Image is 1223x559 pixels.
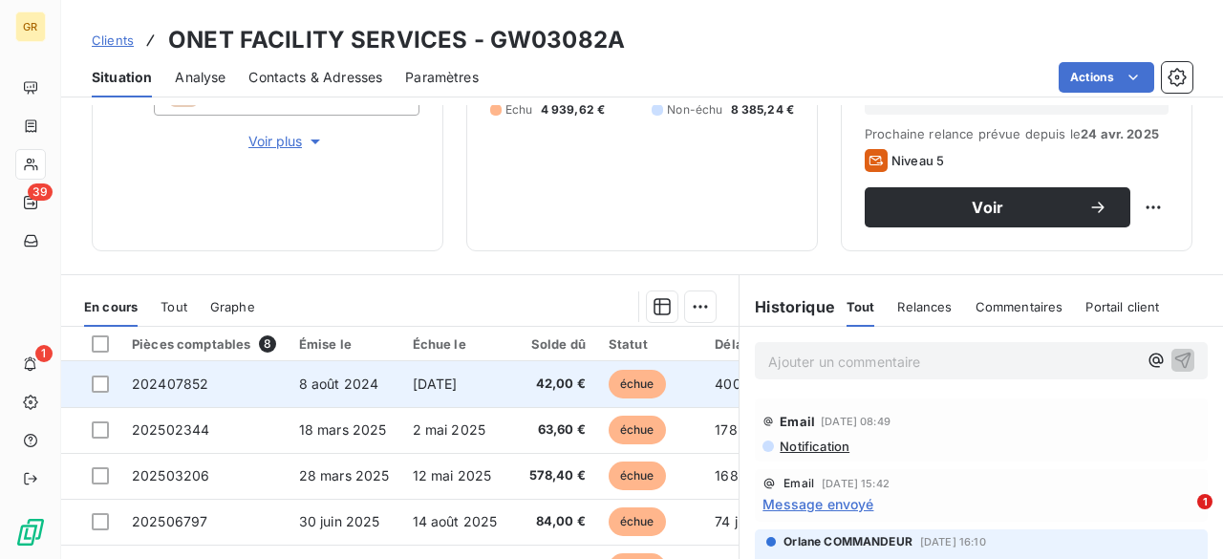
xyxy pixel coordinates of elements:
[248,132,325,151] span: Voir plus
[609,507,666,536] span: échue
[780,414,815,429] span: Email
[413,513,498,529] span: 14 août 2025
[715,513,738,529] span: 74 j
[299,467,390,484] span: 28 mars 2025
[168,23,625,57] h3: ONET FACILITY SERVICES - GW03082A
[888,200,1088,215] span: Voir
[667,101,722,118] span: Non-échu
[897,299,952,314] span: Relances
[731,101,795,118] span: 8 385,24 €
[248,68,382,87] span: Contacts & Adresses
[405,68,479,87] span: Paramètres
[778,439,849,454] span: Notification
[413,336,501,352] div: Échue le
[413,421,486,438] span: 2 mai 2025
[413,467,492,484] span: 12 mai 2025
[865,187,1130,227] button: Voir
[210,299,255,314] span: Graphe
[259,335,276,353] span: 8
[715,336,766,352] div: Délai
[523,375,586,394] span: 42,00 €
[299,513,380,529] span: 30 juin 2025
[1085,299,1159,314] span: Portail client
[1197,494,1212,509] span: 1
[715,376,748,392] span: 400 j
[132,467,209,484] span: 202503206
[161,299,187,314] span: Tout
[132,513,207,529] span: 202506797
[1081,126,1159,141] span: 24 avr. 2025
[523,420,586,440] span: 63,60 €
[523,336,586,352] div: Solde dû
[715,421,744,438] span: 178 j
[15,11,46,42] div: GR
[740,295,835,318] h6: Historique
[821,416,890,427] span: [DATE] 08:49
[28,183,53,201] span: 39
[92,31,134,50] a: Clients
[1158,494,1204,540] iframe: Intercom live chat
[762,494,873,514] span: Message envoyé
[715,467,745,484] span: 168 j
[15,517,46,548] img: Logo LeanPay
[154,131,419,152] button: Voir plus
[920,536,986,548] span: [DATE] 16:10
[35,345,53,362] span: 1
[175,68,225,87] span: Analyse
[609,416,666,444] span: échue
[505,101,533,118] span: Échu
[132,335,276,353] div: Pièces comptables
[132,376,208,392] span: 202407852
[523,466,586,485] span: 578,40 €
[541,101,606,118] span: 4 939,62 €
[609,336,692,352] div: Statut
[783,533,912,550] span: Orlane COMMANDEUR
[609,462,666,490] span: échue
[132,421,209,438] span: 202502344
[84,299,138,314] span: En cours
[299,376,379,392] span: 8 août 2024
[609,370,666,398] span: échue
[822,478,890,489] span: [DATE] 15:42
[891,153,944,168] span: Niveau 5
[523,512,586,531] span: 84,00 €
[783,478,814,489] span: Email
[413,376,458,392] span: [DATE]
[299,421,387,438] span: 18 mars 2025
[847,299,875,314] span: Tout
[1059,62,1154,93] button: Actions
[92,32,134,48] span: Clients
[92,68,152,87] span: Situation
[976,299,1063,314] span: Commentaires
[299,336,390,352] div: Émise le
[865,126,1169,141] span: Prochaine relance prévue depuis le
